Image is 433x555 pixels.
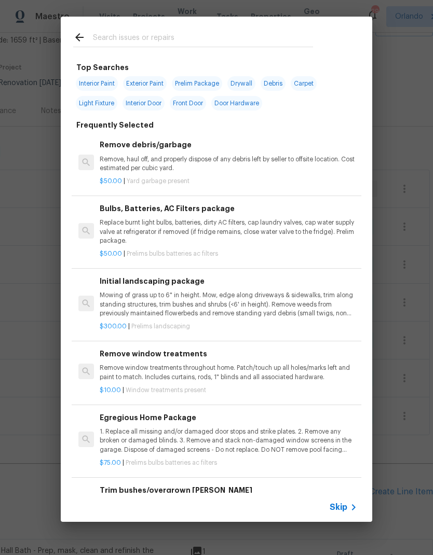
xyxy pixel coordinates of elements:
[100,139,357,150] h6: Remove debris/garbage
[76,62,129,73] h6: Top Searches
[76,76,118,91] span: Interior Paint
[76,119,154,131] h6: Frequently Selected
[100,387,121,393] span: $10.00
[100,291,357,317] p: Mowing of grass up to 6" in height. Mow, edge along driveways & sidewalks, trim along standing st...
[123,76,167,91] span: Exterior Paint
[126,387,206,393] span: Window treatments present
[127,251,218,257] span: Prelims bulbs batteries ac filters
[126,460,217,466] span: Prelims bulbs batteries ac filters
[100,323,127,329] span: $300.00
[100,249,357,258] p: |
[131,323,190,329] span: Prelims landscaping
[170,96,206,110] span: Front Door
[172,76,222,91] span: Prelim Package
[100,322,357,331] p: |
[100,364,357,381] p: Remove window treatments throughout home. Patch/touch up all holes/marks left and paint to match....
[211,96,262,110] span: Door Hardware
[100,348,357,359] h6: Remove window treatments
[100,412,357,423] h6: Egregious Home Package
[127,178,190,184] span: Yard garbage present
[100,275,357,287] h6: Initial landscaping package
[100,427,357,454] p: 1. Replace all missing and/or damaged door stops and strike plates. 2. Remove any broken or damag...
[93,31,313,47] input: Search issues or repairs
[291,76,317,91] span: Carpet
[100,459,357,467] p: |
[227,76,255,91] span: Drywall
[100,178,122,184] span: $50.00
[76,96,117,110] span: Light Fixture
[123,96,165,110] span: Interior Door
[261,76,286,91] span: Debris
[100,218,357,245] p: Replace burnt light bulbs, batteries, dirty AC filters, cap laundry valves, cap water supply valv...
[100,177,357,186] p: |
[100,155,357,173] p: Remove, haul off, and properly dispose of any debris left by seller to offsite location. Cost est...
[330,502,347,512] span: Skip
[100,460,121,466] span: $75.00
[100,203,357,214] h6: Bulbs, Batteries, AC Filters package
[100,251,122,257] span: $50.00
[100,386,357,395] p: |
[100,484,357,496] h6: Trim bushes/overgrown [PERSON_NAME]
